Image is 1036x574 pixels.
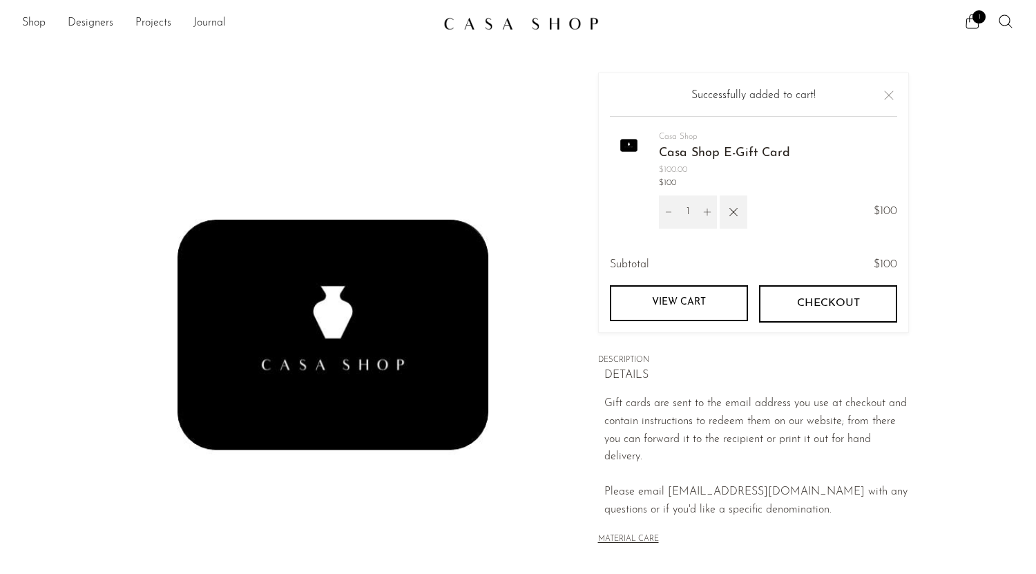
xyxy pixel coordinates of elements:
[691,90,816,101] span: Successfully added to cart!
[604,367,909,385] p: DETAILS
[604,395,909,519] p: Gift cards are sent to the email address you use at checkout and contain instructions to redeem t...
[193,15,226,32] a: Journal
[678,195,698,229] input: Quantity
[22,15,46,32] a: Shop
[881,87,897,104] button: Close
[659,147,790,160] a: Casa Shop E-Gift Card
[610,285,748,321] a: View cart
[874,259,897,270] span: $100
[598,354,909,367] span: DESCRIPTION
[659,195,678,229] button: Decrement
[135,15,171,32] a: Projects
[972,10,986,23] span: 1
[659,163,790,176] span: $100.00
[598,535,659,545] button: MATERIAL CARE
[610,130,648,158] img: Casa Shop E-Gift Card - $100.00
[659,132,698,140] a: Casa Shop
[874,203,897,221] span: $100
[796,297,859,310] span: Checkout
[22,12,432,35] ul: NEW HEADER MENU
[610,256,649,274] span: Subtotal
[759,285,897,322] button: Checkout
[659,177,790,190] span: $100
[22,12,432,35] nav: Desktop navigation
[68,15,113,32] a: Designers
[698,195,717,229] button: Increment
